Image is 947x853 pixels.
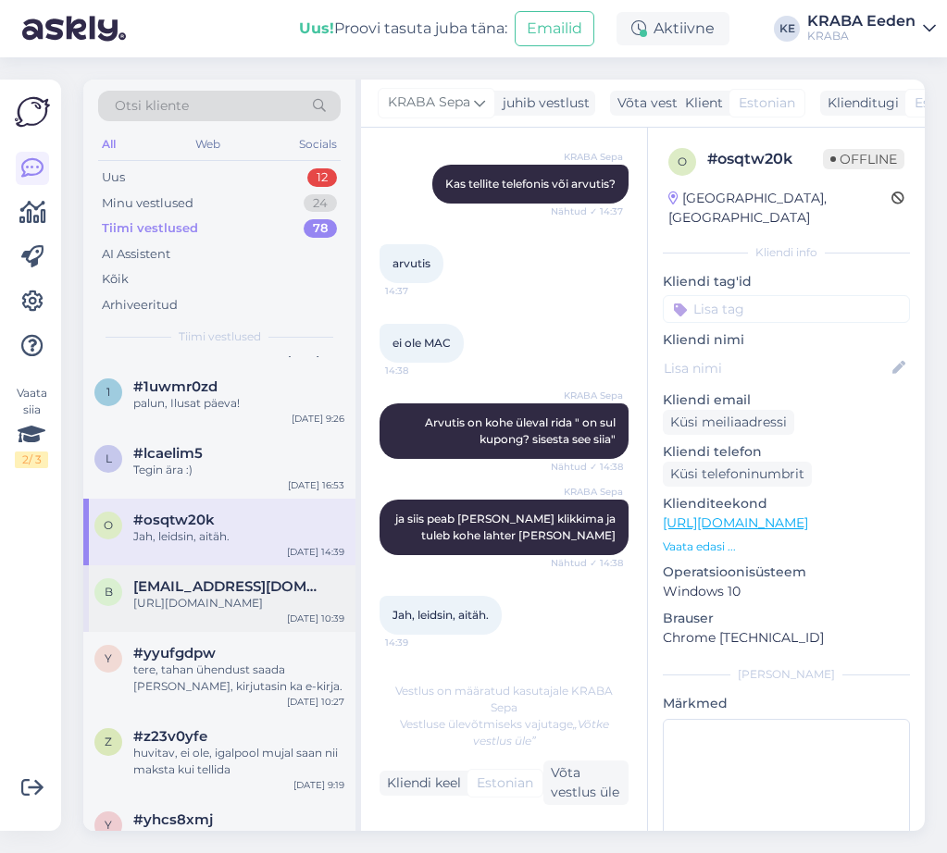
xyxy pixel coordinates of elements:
[393,608,489,622] span: Jah, leidsin, aitäh.
[820,93,899,113] div: Klienditugi
[388,93,470,113] span: KRABA Sepa
[15,94,50,130] img: Askly Logo
[554,485,623,499] span: KRABA Sepa
[307,168,337,187] div: 12
[543,760,629,805] div: Võta vestlus üle
[663,666,910,683] div: [PERSON_NAME]
[299,18,507,40] div: Proovi tasuta juba täna:
[668,189,891,228] div: [GEOGRAPHIC_DATA], [GEOGRAPHIC_DATA]
[133,595,344,612] div: [URL][DOMAIN_NAME]
[551,460,623,474] span: Nähtud ✓ 14:38
[495,93,590,113] div: juhib vestlust
[133,661,344,695] div: tere, tahan ühendust saada [PERSON_NAME], kirjutasin ka e-kirja.
[304,194,337,213] div: 24
[393,336,451,350] span: ei ole MAC
[678,93,723,113] div: Klient
[133,512,215,528] span: #osqtw20k
[133,445,203,462] span: #lcaelim5
[105,735,112,748] span: z
[663,694,910,713] p: Märkmed
[425,415,618,446] span: Arvutis on kohe üleval rida " on sul kupong? sisesta see siia"
[663,272,910,291] p: Kliendi tag'id
[807,14,916,29] div: KRABA Eeden
[663,410,794,435] div: Küsi meiliaadressi
[663,538,910,555] p: Vaata edasi ...
[380,773,461,793] div: Kliendi keel
[287,695,344,709] div: [DATE] 10:27
[102,270,129,289] div: Kõik
[551,556,623,570] span: Nähtud ✓ 14:38
[445,177,616,191] span: Kas tellite telefonis või arvutis?
[393,256,430,270] span: arvutis
[554,389,623,402] span: KRABA Sepa
[400,717,609,748] span: Vestluse ülevõtmiseks vajutage
[823,149,904,169] span: Offline
[663,390,910,410] p: Kliendi email
[554,150,623,164] span: KRABA Sepa
[385,364,455,377] span: 14:38
[102,296,178,315] div: Arhiveeritud
[295,132,341,156] div: Socials
[133,378,218,395] span: #1uwmr0zd
[299,19,334,37] b: Uus!
[133,395,344,412] div: palun, Ilusat päeva!
[133,578,326,595] span: biancauus2@gmail.com
[515,11,594,46] button: Emailid
[395,684,613,714] span: Vestlus on määratud kasutajale KRABA Sepa
[102,168,125,187] div: Uus
[663,330,910,350] p: Kliendi nimi
[304,219,337,238] div: 78
[663,609,910,628] p: Brauser
[663,514,808,531] a: [URL][DOMAIN_NAME]
[104,518,113,532] span: o
[133,462,344,478] div: Tegin ära :)
[102,194,193,213] div: Minu vestlused
[551,204,623,218] span: Nähtud ✓ 14:37
[385,636,455,649] span: 14:39
[663,494,910,513] p: Klienditeekond
[663,628,910,648] p: Chrome [TECHNICAL_ID]
[98,132,119,156] div: All
[663,462,812,487] div: Küsi telefoninumbrit
[15,451,48,468] div: 2 / 3
[15,385,48,468] div: Vaata siia
[105,651,112,665] span: y
[102,219,198,238] div: Tiimi vestlused
[774,16,800,42] div: KE
[385,284,455,298] span: 14:37
[287,612,344,625] div: [DATE] 10:39
[287,545,344,559] div: [DATE] 14:39
[293,778,344,792] div: [DATE] 9:19
[192,132,224,156] div: Web
[663,295,910,323] input: Lisa tag
[106,385,110,399] span: 1
[133,528,344,545] div: Jah, leidsin, aitäh.
[133,828,344,845] div: suur aitäh! :)
[102,245,170,264] div: AI Assistent
[739,93,795,113] span: Estonian
[115,96,189,116] span: Otsi kliente
[133,745,344,778] div: huvitav, ei ole, igalpool mujal saan nii maksta kui tellida
[663,562,910,582] p: Operatsioonisüsteem
[678,155,687,168] span: o
[664,358,889,378] input: Lisa nimi
[106,451,112,465] span: l
[707,148,823,170] div: # osqtw20k
[179,328,261,345] span: Tiimi vestlused
[292,412,344,426] div: [DATE] 9:26
[105,585,113,599] span: b
[663,582,910,601] p: Windows 10
[133,645,216,661] span: #yyufgdpw
[105,818,112,832] span: y
[610,91,727,116] div: Võta vestlus üle
[133,811,213,828] span: #yhcs8xmj
[617,12,729,45] div: Aktiivne
[477,773,533,793] span: Estonian
[663,442,910,462] p: Kliendi telefon
[288,478,344,492] div: [DATE] 16:53
[663,244,910,261] div: Kliendi info
[807,14,936,43] a: KRABA EedenKRABA
[807,29,916,43] div: KRABA
[133,728,207,745] span: #z23v0yfe
[395,512,618,542] span: ja siis peab [PERSON_NAME] klikkima ja tuleb kohe lahter [PERSON_NAME]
